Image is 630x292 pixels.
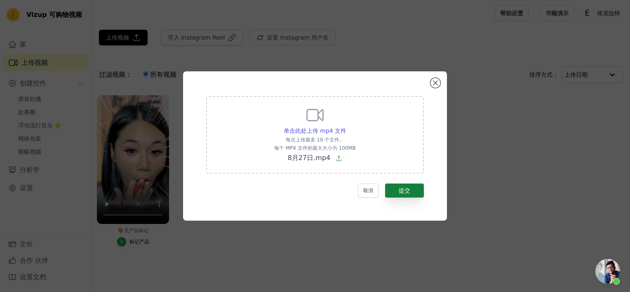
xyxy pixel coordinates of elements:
button: 取消 [358,184,378,198]
a: 开放式聊天 [595,259,620,284]
p: 每个 MP4 文件的最大大小为 100MB [274,145,356,151]
span: 8月27日.mp4 [288,154,331,162]
font: 提交 [399,187,410,194]
span: 单击此处上传 mp4 文件 [284,127,346,134]
p: 每次上传最多 10 个文件。 [274,137,356,143]
button: 关闭模态 [430,78,440,88]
